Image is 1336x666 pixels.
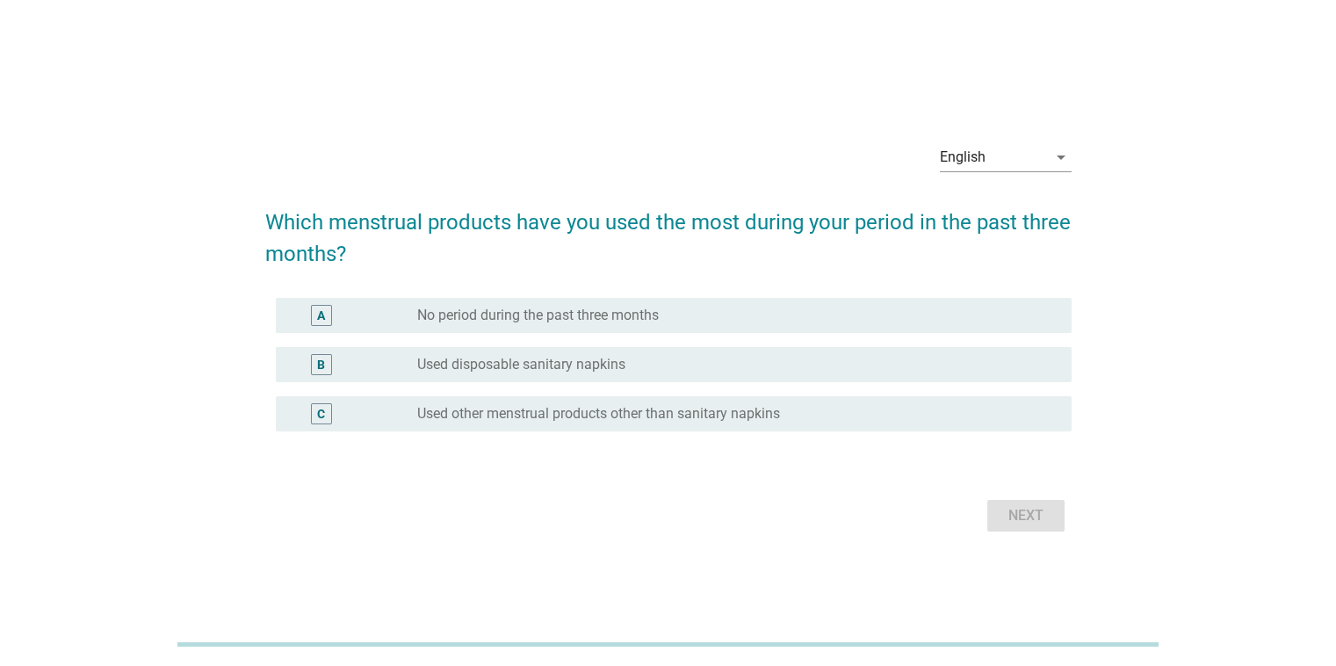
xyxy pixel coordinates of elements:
[940,149,986,165] div: English
[417,307,659,324] label: No period during the past three months
[417,356,625,373] label: Used disposable sanitary napkins
[265,189,1072,270] h2: Which menstrual products have you used the most during your period in the past three months?
[317,307,325,325] div: A
[417,405,780,423] label: Used other menstrual products other than sanitary napkins
[317,356,325,374] div: B
[317,405,325,423] div: C
[1051,147,1072,168] i: arrow_drop_down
